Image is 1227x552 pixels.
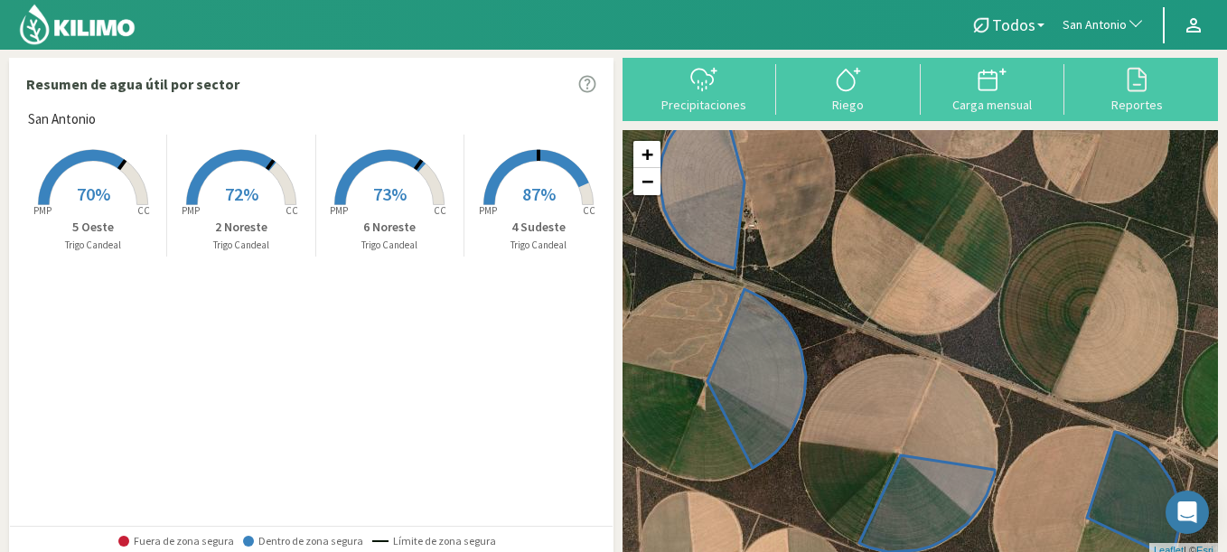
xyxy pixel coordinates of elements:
[182,204,200,217] tspan: PMP
[637,98,771,111] div: Precipitaciones
[28,109,96,130] span: San Antonio
[33,204,51,217] tspan: PMP
[992,15,1035,34] span: Todos
[286,204,298,217] tspan: CC
[464,238,613,253] p: Trigo Candeal
[522,182,556,205] span: 87%
[372,535,496,547] span: Límite de zona segura
[583,204,595,217] tspan: CC
[479,204,497,217] tspan: PMP
[330,204,348,217] tspan: PMP
[167,238,314,253] p: Trigo Candeal
[1063,16,1127,34] span: San Antonio
[137,204,150,217] tspan: CC
[18,3,136,46] img: Kilimo
[1070,98,1204,111] div: Reportes
[373,182,407,205] span: 73%
[316,238,464,253] p: Trigo Candeal
[19,218,166,237] p: 5 Oeste
[632,64,776,112] button: Precipitaciones
[19,238,166,253] p: Trigo Candeal
[1054,5,1154,45] button: San Antonio
[633,141,660,168] a: Zoom in
[921,64,1065,112] button: Carga mensual
[118,535,234,547] span: Fuera de zona segura
[633,168,660,195] a: Zoom out
[926,98,1060,111] div: Carga mensual
[782,98,915,111] div: Riego
[26,73,239,95] p: Resumen de agua útil por sector
[243,535,363,547] span: Dentro de zona segura
[1064,64,1209,112] button: Reportes
[316,218,464,237] p: 6 Noreste
[464,218,613,237] p: 4 Sudeste
[225,182,258,205] span: 72%
[167,218,314,237] p: 2 Noreste
[434,204,446,217] tspan: CC
[77,182,110,205] span: 70%
[1166,491,1209,534] div: Open Intercom Messenger
[776,64,921,112] button: Riego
